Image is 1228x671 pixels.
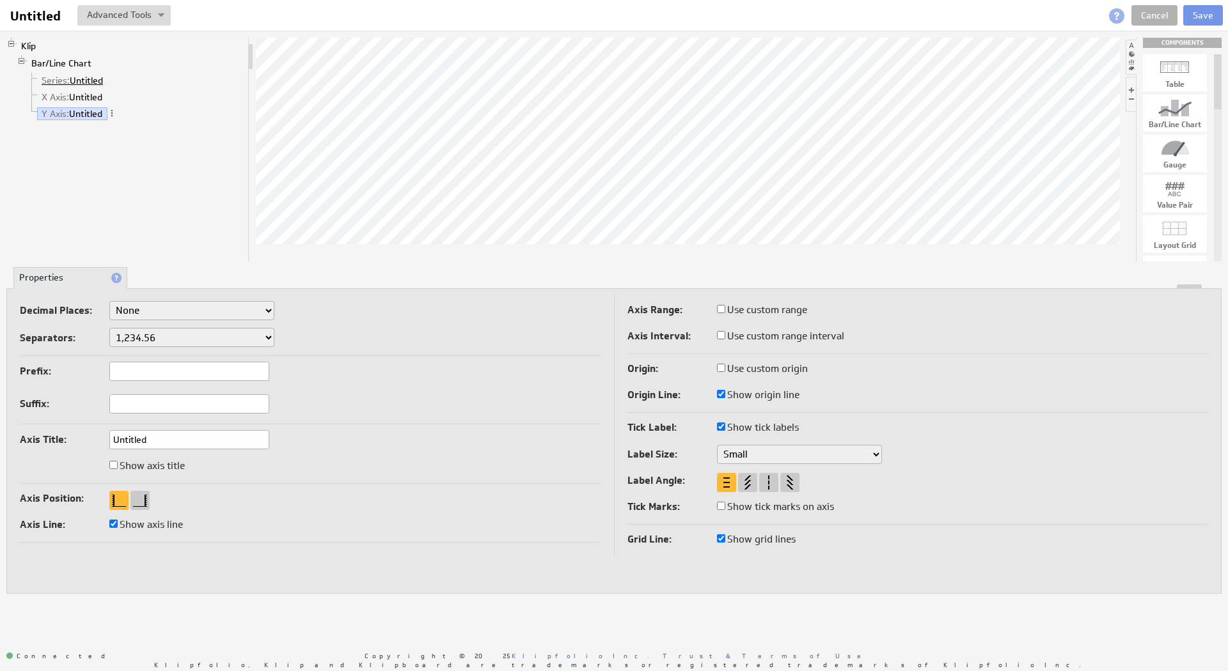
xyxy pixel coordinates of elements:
[717,534,725,543] input: Show grid lines
[109,461,118,469] input: Show axis title
[17,40,41,52] a: Klip
[717,360,808,378] label: Use custom origin
[1143,121,1207,128] div: Bar/Line Chart
[717,364,725,372] input: Use custom origin
[1126,40,1137,75] li: Hide or show the component palette
[1143,38,1222,48] div: Drag & drop components onto the workspace
[663,651,870,660] a: Trust & Terms of Use
[20,431,109,449] label: Axis Title:
[512,651,649,660] a: Klipfolio Inc.
[627,498,717,516] label: Tick Marks:
[1183,5,1223,26] button: Save
[627,327,717,345] label: Axis Interval:
[1143,81,1207,88] div: Table
[627,445,717,463] label: Label Size:
[627,530,717,548] label: Grid Line:
[717,327,844,345] label: Use custom range interval
[627,472,717,490] label: Label Angle:
[1126,77,1136,112] li: Hide or show the component controls palette
[20,516,109,534] label: Axis Line:
[42,91,69,103] span: X Axis:
[627,419,717,436] label: Tick Label:
[42,75,70,86] span: Series:
[37,74,108,87] a: Series: Untitled
[109,520,118,528] input: Show axis line
[717,419,799,436] label: Show tick labels
[107,109,116,118] span: More actions
[627,301,717,319] label: Axis Range:
[20,302,109,320] label: Decimal Places:
[1143,242,1207,249] div: Layout Grid
[20,395,109,413] label: Suffix:
[154,661,1081,668] span: Klipfolio, Klip and Klipboard are trademarks or registered trademarks of Klipfolio Inc.
[13,267,127,289] li: Properties
[37,107,107,120] a: Y Axis: Untitled
[37,91,107,104] a: X Axis: Untitled
[717,498,834,516] label: Show tick marks on axis
[27,57,97,70] a: Bar/Line Chart
[109,516,183,534] label: Show axis line
[365,652,649,659] span: Copyright © 2025
[20,329,109,347] label: Separators:
[627,386,717,404] label: Origin Line:
[717,301,807,319] label: Use custom range
[717,390,725,398] input: Show origin line
[6,652,113,660] span: Connected: ID: dpnc-22 Online: true
[158,13,164,19] img: button-savedrop.png
[717,502,725,510] input: Show tick marks on axis
[109,457,185,475] label: Show axis title
[42,108,69,120] span: Y Axis:
[5,5,70,27] input: Untitled
[20,490,109,507] label: Axis Position:
[717,305,725,313] input: Use custom range
[627,360,717,378] label: Origin:
[1143,201,1207,209] div: Value Pair
[20,362,109,380] label: Prefix:
[717,331,725,339] input: Use custom range interval
[1143,161,1207,169] div: Gauge
[717,386,799,404] label: Show origin line
[717,422,725,431] input: Show tick labels
[717,530,796,548] label: Show grid lines
[1131,5,1177,26] a: Cancel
